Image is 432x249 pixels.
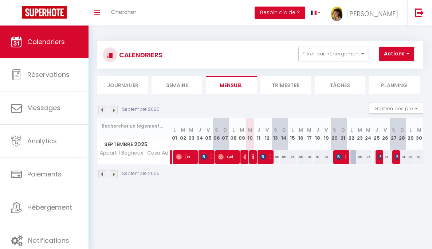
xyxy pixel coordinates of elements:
span: Paiements [27,170,62,179]
img: Super Booking [22,6,67,19]
abbr: L [291,127,294,133]
div: 85 [356,150,364,164]
span: Réservations [27,70,70,79]
span: Hébergement [27,203,72,212]
th: 24 [364,118,373,150]
span: Analytics [27,136,57,145]
span: [PERSON_NAME] [395,150,398,164]
abbr: V [325,127,328,133]
th: 17 [305,118,314,150]
th: 07 [221,118,229,150]
span: [PERSON_NAME] [260,150,271,164]
abbr: D [400,127,404,133]
abbr: V [266,127,269,133]
div: 88 [305,150,314,164]
th: 02 [179,118,187,150]
li: Journalier [97,76,148,94]
div: 97 [406,150,415,164]
th: 30 [415,118,423,150]
img: logout [415,8,424,17]
abbr: M [417,127,421,133]
button: Filtrer par hébergement [298,47,368,61]
span: [PERSON_NAME] [378,150,381,164]
abbr: M [358,127,362,133]
abbr: L [173,127,176,133]
span: [PERSON_NAME] [252,150,255,164]
span: Calendriers [27,37,65,46]
th: 25 [373,118,381,150]
th: 27 [389,118,398,150]
th: 11 [255,118,263,150]
span: [PERSON_NAME] [347,9,398,18]
th: 04 [196,118,204,150]
li: Semaine [152,76,202,94]
th: 26 [381,118,389,150]
th: 13 [271,118,280,150]
abbr: S [274,127,277,133]
abbr: J [375,127,378,133]
li: Trimestre [260,76,311,94]
th: 06 [212,118,221,150]
th: 10 [246,118,255,150]
div: 85 [364,150,373,164]
p: Septembre 2025 [122,170,160,177]
abbr: S [333,127,336,133]
th: 21 [339,118,347,150]
abbr: M [299,127,303,133]
abbr: M [181,127,185,133]
abbr: J [316,127,319,133]
div: 85 [288,150,296,164]
span: Appart 1 Bagneux · Casa Aura - Proche RER B [99,150,172,156]
button: Gestion des prix [369,103,423,114]
abbr: S [215,127,218,133]
h3: CALENDRIERS [117,47,162,63]
th: 12 [263,118,271,150]
div: 85 [280,150,288,164]
div: 93 [322,150,330,164]
th: 03 [187,118,196,150]
div: 85 [271,150,280,164]
abbr: S [392,127,395,133]
button: Besoin d'aide ? [255,7,305,19]
th: 28 [398,118,406,150]
img: ... [331,7,342,21]
div: 85 [381,150,389,164]
div: 91 [398,150,406,164]
th: 22 [347,118,356,150]
th: 18 [314,118,322,150]
li: Mensuel [206,76,256,94]
abbr: L [232,127,235,133]
abbr: D [282,127,286,133]
span: [PERSON_NAME] [243,150,246,164]
th: 15 [288,118,296,150]
span: [PERSON_NAME] [336,150,347,164]
div: 85 [297,150,305,164]
abbr: J [198,127,201,133]
span: [PERSON_NAME] [201,150,212,164]
th: 23 [356,118,364,150]
abbr: L [409,127,412,133]
span: Geinaba Koita [218,150,237,164]
abbr: M [307,127,311,133]
th: 09 [238,118,246,150]
span: Notifications [28,236,69,245]
li: Tâches [315,76,365,94]
span: [PERSON_NAME] [176,150,196,164]
abbr: D [223,127,227,133]
abbr: L [350,127,353,133]
abbr: J [257,127,260,133]
abbr: V [384,127,387,133]
th: 29 [406,118,415,150]
button: Actions [379,47,414,61]
abbr: D [341,127,345,133]
th: 19 [322,118,330,150]
th: 08 [229,118,237,150]
span: Chercher [111,8,136,16]
span: Messages [27,103,60,112]
th: 05 [204,118,212,150]
div: 90 [314,150,322,164]
li: Planning [369,76,420,94]
div: 97 [415,150,423,164]
abbr: M [240,127,244,133]
p: Septembre 2025 [122,106,160,113]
